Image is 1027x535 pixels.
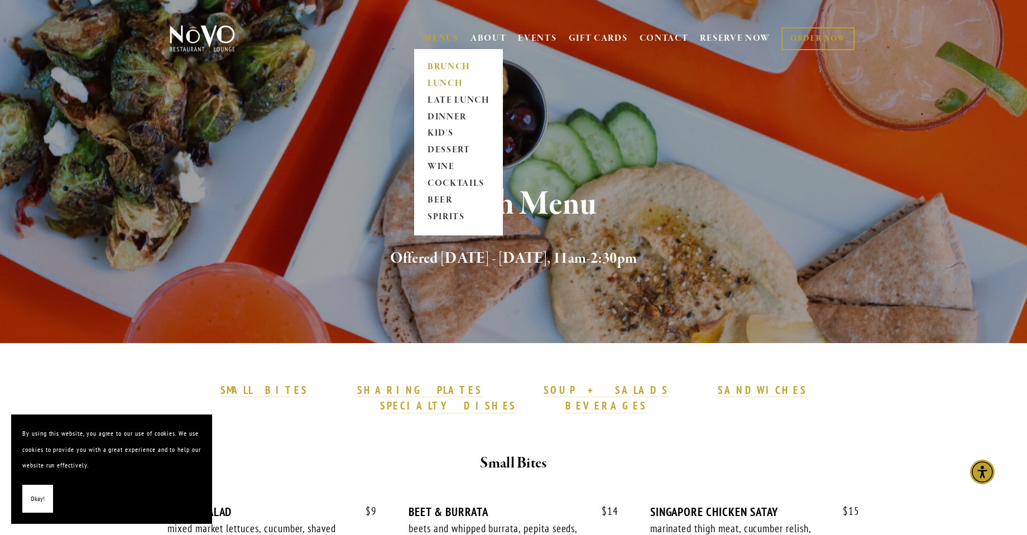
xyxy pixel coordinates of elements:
[167,505,377,519] div: HOUSE SALAD
[569,28,628,49] a: GIFT CARDS
[781,27,855,50] a: ORDER NOW
[970,460,995,484] div: Accessibility Menu
[220,383,308,397] strong: SMALL BITES
[424,126,493,142] a: KID'S
[544,383,669,397] strong: SOUP + SALADS
[354,505,377,518] span: 9
[424,209,493,226] a: SPIRITS
[424,142,493,159] a: DESSERT
[22,426,201,474] p: By using this website, you agree to our use of cookies. We use cookies to provide you with a grea...
[424,92,493,109] a: LATE LUNCH
[424,176,493,192] a: COCKTAILS
[357,383,482,397] strong: SHARING PLATES
[518,33,556,44] a: EVENTS
[565,399,647,413] a: BEVERAGES
[832,505,860,518] span: 15
[650,505,860,519] div: SINGAPORE CHICKEN SATAY
[188,186,839,223] h1: Lunch Menu
[718,383,807,398] a: SANDWICHES
[188,247,839,271] h2: Offered [DATE] - [DATE], 11am-2:30pm
[471,33,507,44] a: ABOUT
[357,383,482,398] a: SHARING PLATES
[409,505,618,519] div: BEET & BURRATA
[544,383,669,398] a: SOUP + SALADS
[424,75,493,92] a: LUNCH
[424,159,493,176] a: WINE
[31,491,45,507] span: Okay!
[366,504,371,518] span: $
[602,504,607,518] span: $
[424,33,459,44] a: MENUS
[591,505,618,518] span: 14
[424,109,493,126] a: DINNER
[565,399,647,412] strong: BEVERAGES
[380,399,516,413] a: SPECIALTY DISHES
[424,59,493,75] a: BRUNCH
[380,399,516,412] strong: SPECIALTY DISHES
[718,383,807,397] strong: SANDWICHES
[480,454,546,473] strong: Small Bites
[843,504,848,518] span: $
[167,25,237,52] img: Novo Restaurant &amp; Lounge
[11,414,212,524] section: Cookie banner
[700,28,770,49] a: RESERVE NOW
[640,28,689,49] a: CONTACT
[424,192,493,209] a: BEER
[220,383,308,398] a: SMALL BITES
[22,485,53,513] button: Okay!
